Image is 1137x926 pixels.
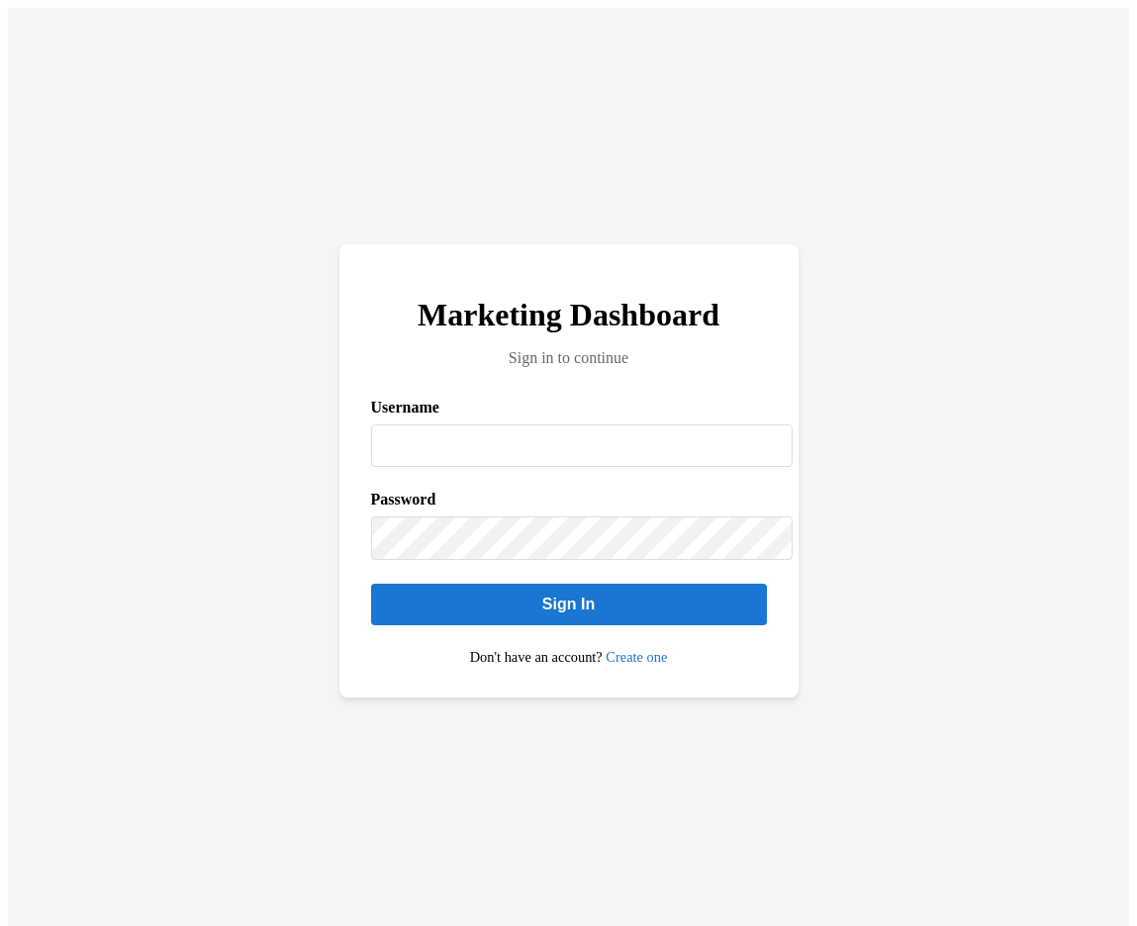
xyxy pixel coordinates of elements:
a: Create one [606,649,667,665]
button: Sign In [371,584,767,625]
label: Username [371,399,767,417]
h1: Marketing Dashboard [371,297,767,333]
label: Password [371,491,767,509]
div: Don't have an account? [371,649,767,666]
p: Sign in to continue [371,349,767,367]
